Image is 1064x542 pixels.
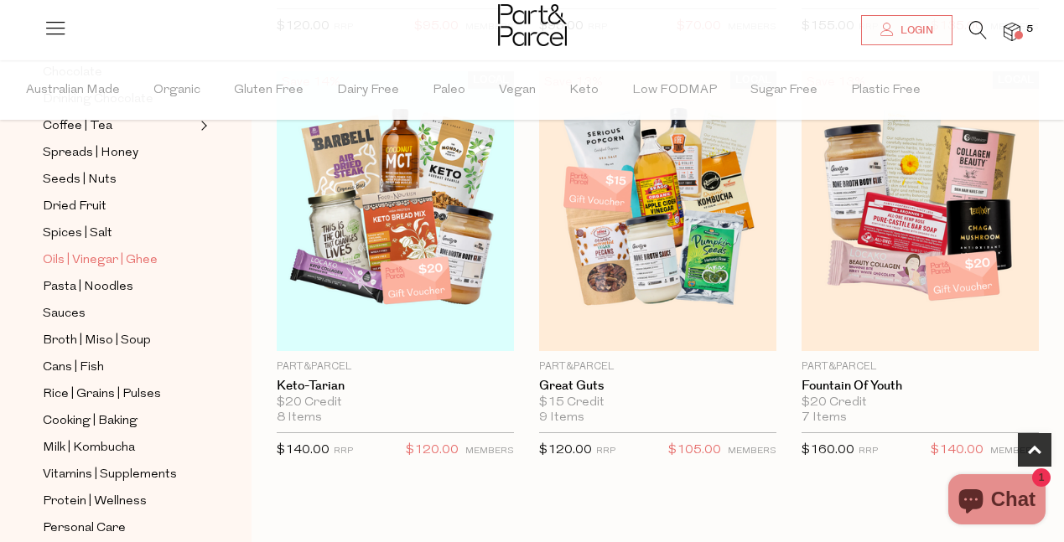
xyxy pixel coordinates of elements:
p: Part&Parcel [277,359,514,374]
span: $160.00 [802,444,854,457]
img: Part&Parcel [498,4,567,46]
span: $120.00 [406,440,459,462]
span: Cooking | Baking [43,411,138,431]
img: Fountain Of Youth [802,71,1039,351]
a: Coffee | Tea [43,116,195,137]
span: Keto [569,61,599,120]
a: 5 [1004,23,1020,40]
span: Plastic Free [851,61,921,120]
a: Personal Care [43,518,195,539]
small: MEMBERS [465,447,514,456]
a: Cans | Fish [43,357,195,378]
small: RRP [334,447,353,456]
span: Vitamins | Supplements [43,465,177,485]
small: MEMBERS [990,447,1039,456]
a: Keto-tarian [277,379,514,394]
a: Vitamins | Supplements [43,464,195,485]
a: Login [861,15,952,45]
span: $140.00 [277,444,330,457]
span: Spices | Salt [43,224,112,244]
span: $140.00 [931,440,984,462]
a: Oils | Vinegar | Ghee [43,250,195,271]
span: $105.00 [668,440,721,462]
div: $20 Credit [277,395,514,410]
a: Pasta | Noodles [43,276,195,297]
a: Rice | Grains | Pulses [43,384,195,405]
a: Spices | Salt [43,223,195,244]
p: Part&Parcel [802,359,1039,374]
span: Login [896,23,933,38]
a: Great Guts [539,379,776,394]
span: Coffee | Tea [43,116,112,137]
span: 8 Items [277,410,322,426]
small: RRP [859,447,878,456]
div: $20 Credit [802,395,1039,410]
span: $120.00 [539,444,592,457]
span: Personal Care [43,519,126,539]
div: $15 Credit [539,395,776,410]
span: Rice | Grains | Pulses [43,385,161,405]
span: Paleo [433,61,465,120]
small: MEMBERS [728,447,776,456]
span: Protein | Wellness [43,492,147,512]
span: 7 Items [802,410,847,426]
span: Sauces [43,304,86,324]
a: Fountain Of Youth [802,379,1039,394]
span: Dried Fruit [43,197,106,217]
span: Oils | Vinegar | Ghee [43,250,158,271]
span: Spreads | Honey [43,143,138,163]
span: Milk | Kombucha [43,438,135,458]
img: Great Guts [539,71,776,351]
a: Sauces [43,303,195,324]
inbox-online-store-chat: Shopify online store chat [943,474,1051,529]
a: Dried Fruit [43,196,195,217]
span: Gluten Free [234,61,304,120]
span: Seeds | Nuts [43,170,117,190]
button: Expand/Collapse Coffee | Tea [196,116,208,136]
a: Broth | Miso | Soup [43,330,195,351]
a: Spreads | Honey [43,142,195,163]
span: Australian Made [26,61,120,120]
a: Cooking | Baking [43,410,195,431]
p: Part&Parcel [539,359,776,374]
a: Seeds | Nuts [43,169,195,190]
span: Vegan [499,61,536,120]
span: Cans | Fish [43,358,104,378]
span: Organic [153,61,200,120]
span: Low FODMAP [632,61,717,120]
span: 9 Items [539,410,584,426]
span: Broth | Miso | Soup [43,331,151,351]
span: Dairy Free [337,61,399,120]
a: Milk | Kombucha [43,437,195,458]
span: Pasta | Noodles [43,277,133,297]
small: RRP [596,447,615,456]
a: Protein | Wellness [43,491,195,512]
img: Keto-tarian [277,71,514,351]
span: 5 [1022,22,1037,37]
span: Sugar Free [750,61,817,120]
